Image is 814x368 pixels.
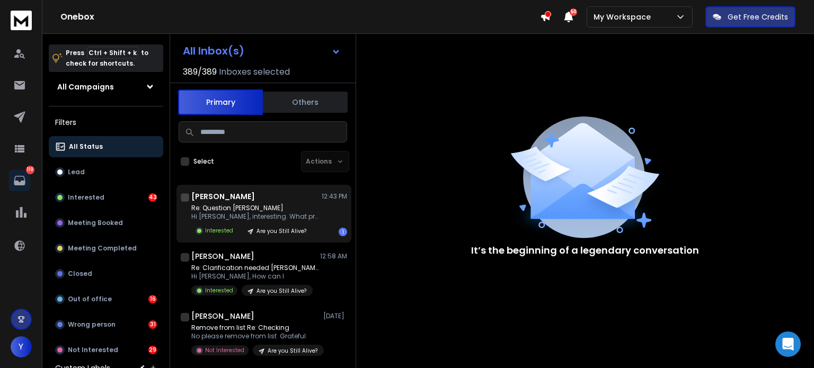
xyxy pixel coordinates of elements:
p: Hi [PERSON_NAME], interesting. What prompt [191,212,318,221]
h1: All Campaigns [57,82,114,92]
button: Lead [49,161,163,183]
h1: All Inbox(s) [183,46,244,56]
span: 389 / 389 [183,66,217,78]
button: Wrong person31 [49,314,163,335]
h3: Filters [49,115,163,130]
p: My Workspace [594,12,655,22]
button: Y [11,336,32,357]
div: 16 [148,295,157,303]
p: Re: Clarification needed [PERSON_NAME] [191,264,318,272]
div: 31 [148,320,157,329]
p: Get Free Credits [728,12,788,22]
p: Meeting Booked [68,219,123,227]
p: Are you Still Alive? [256,287,306,295]
button: All Inbox(s) [174,40,349,61]
p: 12:43 PM [322,192,347,201]
button: Closed [49,263,163,284]
button: Get Free Credits [705,6,795,28]
button: Meeting Completed [49,238,163,259]
p: Wrong person [68,320,116,329]
span: Ctrl + Shift + k [87,47,138,59]
p: All Status [69,142,103,151]
div: 1 [339,228,347,236]
p: No please remove from list Grateful [191,332,318,340]
p: Remove from list Re: Checking [191,324,318,332]
h1: [PERSON_NAME] [191,311,254,321]
p: 12:58 AM [320,252,347,261]
span: 50 [570,8,577,16]
h1: [PERSON_NAME] [191,191,255,202]
h1: Onebox [60,11,540,23]
div: 29 [148,346,157,354]
p: [DATE] [323,312,347,320]
img: logo [11,11,32,30]
button: Out of office16 [49,289,163,310]
p: Not Interested [205,346,244,354]
p: Meeting Completed [68,244,137,253]
button: All Status [49,136,163,157]
button: Interested43 [49,187,163,208]
button: Meeting Booked [49,212,163,234]
button: Others [263,91,348,114]
p: It’s the beginning of a legendary conversation [471,243,699,258]
button: All Campaigns [49,76,163,97]
label: Select [193,157,214,166]
button: Not Interested29 [49,339,163,361]
div: Open Intercom Messenger [775,331,801,357]
p: Press to check for shortcuts. [66,48,148,69]
a: 119 [9,170,30,191]
p: 119 [26,166,34,174]
p: Not Interested [68,346,118,354]
p: Are you Still Alive? [256,227,306,235]
div: 43 [148,193,157,202]
h3: Inboxes selected [219,66,290,78]
p: Interested [205,286,233,294]
p: Interested [68,193,104,202]
p: Lead [68,168,85,176]
p: Out of office [68,295,112,303]
p: Hi [PERSON_NAME], How can I [191,272,318,281]
p: Closed [68,270,92,278]
p: Re: Question [PERSON_NAME] [191,204,318,212]
p: Are you Still Alive? [268,347,317,355]
h1: [PERSON_NAME] [191,251,254,262]
button: Primary [178,89,263,115]
p: Interested [205,227,233,235]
